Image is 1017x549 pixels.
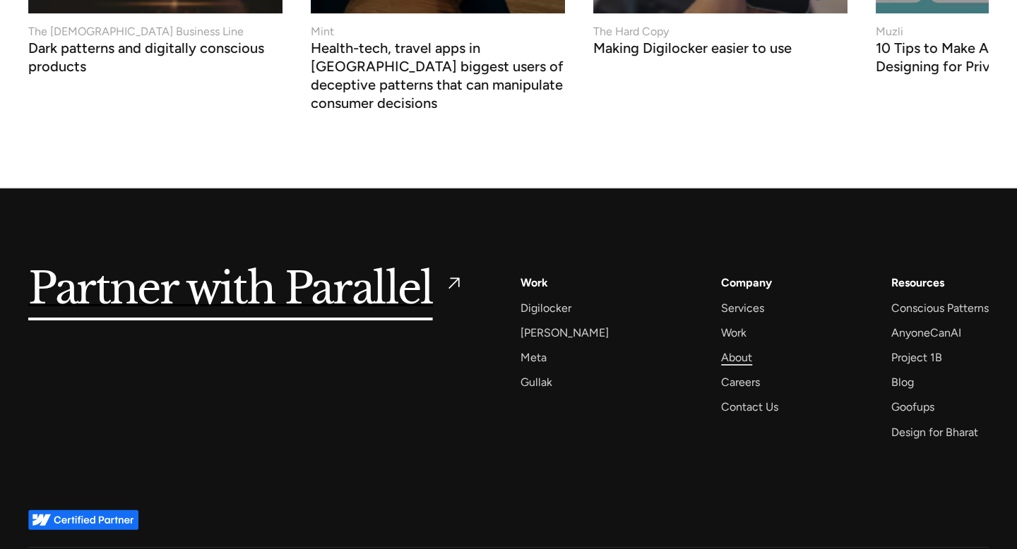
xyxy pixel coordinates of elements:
div: The [DEMOGRAPHIC_DATA] Business Line [28,23,244,40]
a: Careers [721,373,760,392]
a: Partner with Parallel [28,273,464,306]
div: Muzli [876,23,903,40]
h3: Making Digilocker easier to use [593,43,792,57]
h3: Health-tech, travel apps in [GEOGRAPHIC_DATA] biggest users of deceptive patterns that can manipu... [311,43,565,112]
a: Contact Us [721,397,778,416]
a: Goofups [891,397,934,416]
a: Design for Bharat [891,423,978,442]
a: About [721,348,752,367]
a: Work [521,273,548,292]
h5: Partner with Parallel [28,273,433,306]
a: Services [721,298,764,318]
div: The Hard Copy [593,23,669,40]
a: Digilocker [521,298,571,318]
a: [PERSON_NAME] [521,323,609,342]
a: Meta [521,348,547,367]
a: Gullak [521,373,552,392]
h3: Dark patterns and digitally conscious products [28,43,282,76]
a: Work [721,323,747,342]
a: Project 1B [891,348,942,367]
div: Resources [891,273,944,292]
a: Conscious Patterns [891,298,989,318]
a: AnyoneCanAI [891,323,961,342]
a: Company [721,273,772,292]
a: Blog [891,373,914,392]
div: Mint [311,23,334,40]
